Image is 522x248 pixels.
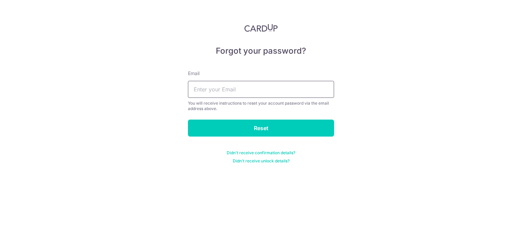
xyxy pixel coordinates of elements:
h5: Forgot your password? [188,46,334,56]
a: Didn't receive confirmation details? [227,150,295,156]
a: Didn't receive unlock details? [233,158,290,164]
input: Reset [188,120,334,137]
div: You will receive instructions to reset your account password via the email address above. [188,101,334,111]
label: Email [188,70,199,77]
img: CardUp Logo [244,24,278,32]
input: Enter your Email [188,81,334,98]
